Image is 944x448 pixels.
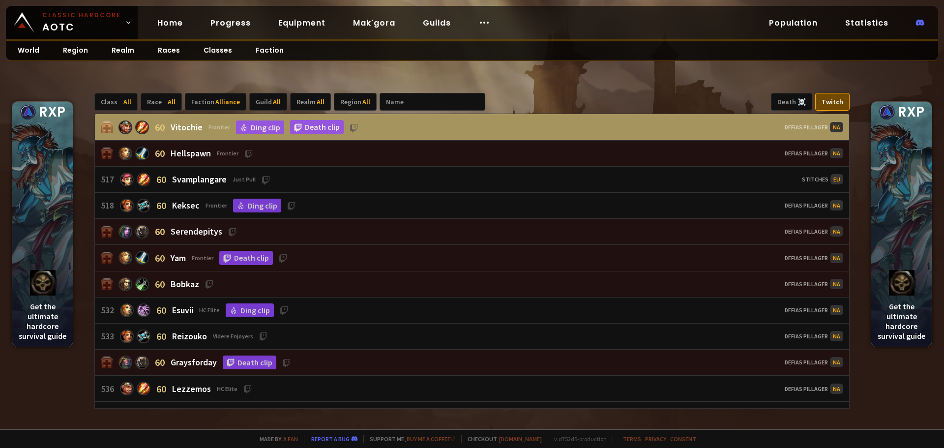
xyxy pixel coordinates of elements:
[830,279,843,289] div: NA
[871,102,932,122] div: RXP
[206,202,227,209] div: Frontier
[101,383,120,394] div: 536
[879,104,895,120] img: rxp logo
[95,402,849,428] a: 53760ItspeterDefias Pillager NA
[172,383,237,394] div: Lezzemos
[802,174,843,184] div: Stitches
[192,41,244,60] a: Classes
[172,200,227,211] div: Keksec
[203,13,259,33] a: Progress
[226,303,274,317] a: Ding clip
[334,93,377,111] div: Region
[199,306,220,314] div: HC Elite
[830,305,843,315] div: NA
[219,251,273,265] a: Death clip
[785,305,843,315] div: Defias Pillager
[215,97,240,106] span: Alliance
[871,101,932,347] a: rxp logoRXPlogo hcGet the ultimate hardcore survival guide
[155,225,165,238] div: 60
[785,279,843,289] div: Defias Pillager
[345,13,403,33] a: Mak'gora
[42,11,121,34] span: AOTC
[172,330,253,342] div: Reizouko
[156,383,166,395] div: 60
[172,174,256,185] div: Svamplangare
[20,104,36,120] img: rxp logo
[461,435,542,443] span: Checkout
[95,114,849,141] a: 60VitochieFrontierDing clipDeath clipDefias Pillager NA
[871,264,932,347] div: Get the ultimate hardcore survival guide
[830,174,843,184] div: EU
[156,304,166,316] div: 60
[94,93,138,111] div: Class
[785,357,843,367] div: Defias Pillager
[208,123,230,131] div: Frontier
[254,435,298,443] span: Made by
[785,384,843,394] div: Defias Pillager
[149,13,191,33] a: Home
[213,332,253,340] div: Videre Enjoyers
[95,298,849,324] a: 53260EsuviiHC EliteDing clipDefias Pillager NA
[670,435,696,443] a: Consent
[645,435,666,443] a: Privacy
[171,148,238,159] div: Hellspawn
[156,199,166,211] div: 60
[785,200,843,210] div: Defias Pillager
[889,270,914,296] img: logo hc
[499,435,542,443] a: [DOMAIN_NAME]
[830,357,843,367] div: NA
[12,102,73,122] div: RXP
[12,264,73,347] div: Get the ultimate hardcore survival guide
[155,278,165,290] div: 60
[244,41,295,60] a: Faction
[761,13,826,33] a: Population
[236,120,284,134] a: Ding clip
[407,435,455,443] a: Buy me a coffee
[101,330,120,342] div: 533
[311,435,350,443] a: Report a bug
[830,253,843,263] div: NA
[317,97,324,106] span: All
[168,97,176,106] span: All
[171,252,213,264] div: Yam
[95,193,849,219] a: 51860KeksecFrontierDing clipDefias Pillager NA
[290,120,344,134] a: Death clip
[6,41,51,60] a: World
[101,304,120,316] div: 532
[785,122,843,132] div: Defias Pillager
[830,122,843,132] div: NA
[95,219,849,245] a: 60SerendepitysDefias Pillager NA
[171,357,217,368] div: Graysforday
[155,252,165,264] div: 60
[95,245,849,271] a: 60YamFrontierDeath clipDefias Pillager NA
[100,41,146,60] a: Realm
[155,356,165,368] div: 60
[95,324,849,350] a: 53360ReizoukoVidere EnjoyersDefias Pillager NA
[101,174,120,185] div: 517
[95,376,849,402] a: 53660LezzemosHC EliteDefias Pillager NA
[830,226,843,237] div: NA
[141,93,182,111] div: Race
[830,200,843,210] div: NA
[223,356,276,370] a: Death clip
[12,101,73,347] a: rxp logoRXPlogo hcGet the ultimate hardcore survival guide
[171,278,199,290] div: Bobkaz
[548,435,607,443] span: v. d752d5 - production
[123,97,131,106] span: All
[95,350,849,376] a: 60GraysfordayDeath clipDefias Pillager NA
[771,93,812,111] div: Death ☠️
[185,93,246,111] div: Faction
[192,254,213,262] div: Frontier
[830,384,843,394] div: NA
[95,167,849,193] a: 51760SvamplangareJust PullStitches EU
[837,13,896,33] a: Statistics
[363,435,455,443] span: Support me,
[51,41,100,60] a: Region
[815,93,850,111] div: Twitch
[6,6,138,39] a: Classic HardcoreAOTC
[30,270,56,296] img: logo hc
[146,41,192,60] a: Races
[283,435,298,443] a: a fan
[380,93,485,111] input: Name
[273,97,281,106] span: All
